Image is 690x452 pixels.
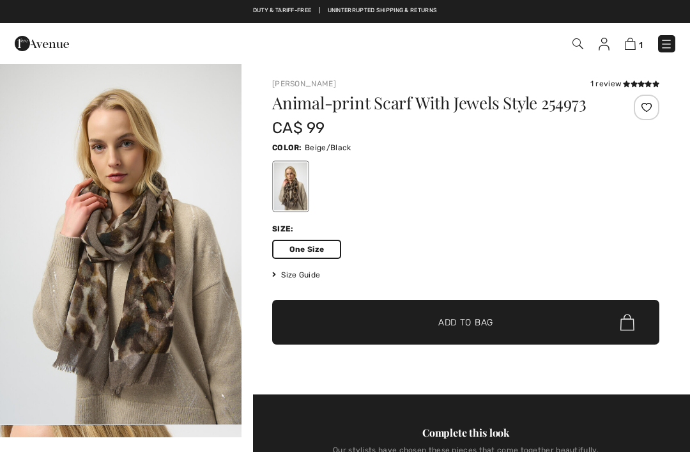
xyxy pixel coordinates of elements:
[272,240,341,259] span: One Size
[272,223,296,235] div: Size:
[639,40,643,50] span: 1
[438,316,493,329] span: Add to Bag
[660,38,673,51] img: Menu
[15,31,69,56] img: 1ère Avenue
[272,425,659,440] div: Complete this look
[272,95,595,111] h1: Animal-print Scarf With Jewels Style 254973
[590,78,659,90] div: 1 review
[620,314,634,331] img: Bag.svg
[272,119,325,137] span: CA$ 99
[599,38,609,51] img: My Info
[272,79,336,88] a: [PERSON_NAME]
[274,162,307,210] div: Beige/Black
[15,36,69,49] a: 1ère Avenue
[272,143,302,152] span: Color:
[305,143,351,152] span: Beige/Black
[272,300,659,345] button: Add to Bag
[572,38,583,49] img: Search
[272,269,320,281] span: Size Guide
[625,36,643,51] a: 1
[625,38,636,50] img: Shopping Bag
